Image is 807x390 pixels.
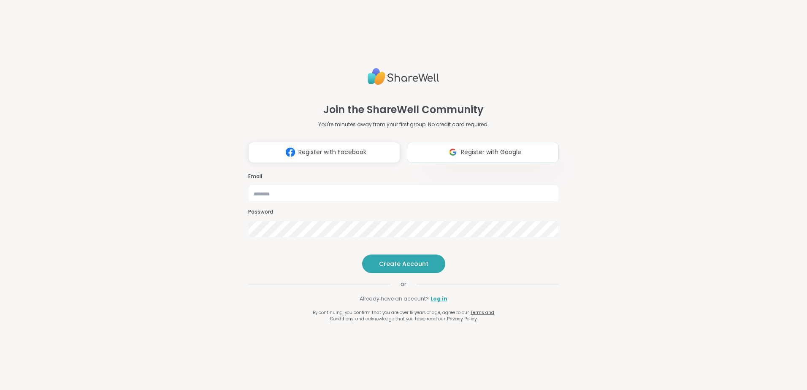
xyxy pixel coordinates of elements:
span: or [390,280,417,288]
button: Register with Google [407,142,559,163]
span: Register with Google [461,148,521,157]
img: ShareWell Logomark [282,144,298,160]
span: By continuing, you confirm that you are over 18 years of age, agree to our [313,309,469,316]
a: Terms and Conditions [330,309,494,322]
button: Register with Facebook [248,142,400,163]
span: and acknowledge that you have read our [355,316,445,322]
a: Privacy Policy [447,316,477,322]
h3: Password [248,209,559,216]
img: ShareWell Logomark [445,144,461,160]
span: Already have an account? [360,295,429,303]
h3: Email [248,173,559,180]
h1: Join the ShareWell Community [323,102,484,117]
span: Register with Facebook [298,148,366,157]
a: Log in [431,295,447,303]
img: ShareWell Logo [368,65,439,89]
span: Create Account [379,260,428,268]
p: You're minutes away from your first group. No credit card required. [318,121,489,128]
button: Create Account [362,255,445,273]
